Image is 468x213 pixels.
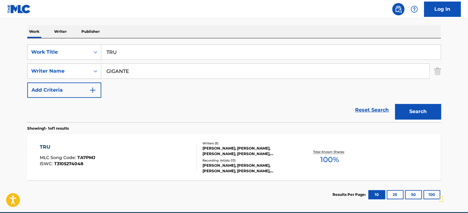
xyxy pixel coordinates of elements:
img: 9d2ae6d4665cec9f34b9.svg [89,86,96,94]
span: TA7PMJ [77,155,95,160]
img: Delete Criterion [434,63,441,79]
button: 100 [423,190,440,199]
a: Log In [424,2,461,17]
div: [PERSON_NAME], [PERSON_NAME], [PERSON_NAME], [PERSON_NAME], [PERSON_NAME], DJ [PERSON_NAME], [PER... [202,163,295,174]
div: TRU [40,143,95,151]
div: Recording Artists ( 13 ) [202,158,295,163]
div: [PERSON_NAME], [PERSON_NAME], [PERSON_NAME], [PERSON_NAME], [PERSON_NAME] [202,146,295,157]
div: Drag [439,190,443,208]
p: Results Per Page: [332,192,367,197]
p: Writer [52,25,69,38]
p: Publisher [80,25,102,38]
a: Public Search [392,3,404,15]
button: 50 [405,190,422,199]
button: 10 [368,190,385,199]
div: Work Title [31,48,86,56]
a: TRUMLC Song Code:TA7PMJISWC:T3105274048Writers (5)[PERSON_NAME], [PERSON_NAME], [PERSON_NAME], [P... [27,134,441,180]
p: Total Known Shares: [313,150,346,154]
img: help [410,6,418,13]
iframe: Chat Widget [437,184,468,213]
div: Writer Name [31,67,86,75]
p: Showing 1 - 1 of 1 results [27,126,69,131]
span: 100 % [320,154,339,165]
span: ISWC : [40,161,54,166]
button: 25 [387,190,403,199]
span: T3105274048 [54,161,83,166]
a: Reset Search [352,103,392,117]
img: search [395,6,402,13]
button: Search [395,104,441,119]
button: Add Criteria [27,82,101,98]
img: MLC Logo [7,5,31,13]
div: Help [408,3,420,15]
form: Search Form [27,44,441,122]
div: Writers ( 5 ) [202,141,295,146]
p: Work [27,25,41,38]
span: MLC Song Code : [40,155,77,160]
